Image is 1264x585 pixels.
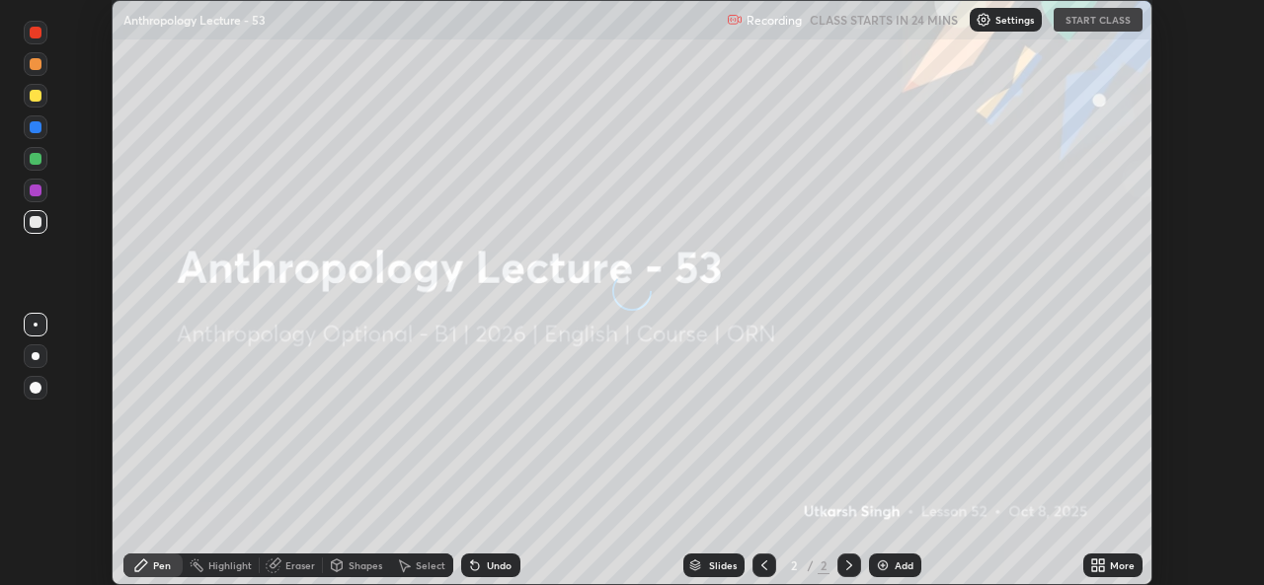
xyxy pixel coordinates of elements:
[487,560,512,570] div: Undo
[995,15,1034,25] p: Settings
[818,556,829,574] div: 2
[1110,560,1135,570] div: More
[153,560,171,570] div: Pen
[349,560,382,570] div: Shapes
[875,557,891,573] img: add-slide-button
[810,11,958,29] h5: CLASS STARTS IN 24 MINS
[285,560,315,570] div: Eraser
[727,12,743,28] img: recording.375f2c34.svg
[709,560,737,570] div: Slides
[747,13,802,28] p: Recording
[416,560,445,570] div: Select
[784,559,804,571] div: 2
[808,559,814,571] div: /
[976,12,991,28] img: class-settings-icons
[123,12,266,28] p: Anthropology Lecture - 53
[208,560,252,570] div: Highlight
[895,560,913,570] div: Add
